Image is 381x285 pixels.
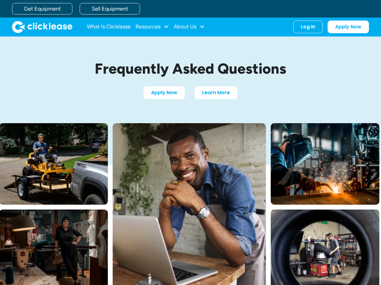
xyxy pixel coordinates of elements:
a: What Is Clicklease [87,21,131,33]
div: Log In [301,24,315,30]
div: About Us [174,21,205,33]
a: Apply Now [328,21,369,33]
a: Get Equipment [12,3,72,14]
a: Learn More [195,86,237,99]
a: Sell Equipment [80,3,140,14]
img: Clicklease logo [12,21,72,33]
div: Resources [135,21,169,33]
img: A welder in a large mask working on a large pipe [271,123,379,205]
a: Apply Now [144,86,185,99]
h1: Frequently Asked Questions [49,61,332,77]
a: home [12,21,72,33]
